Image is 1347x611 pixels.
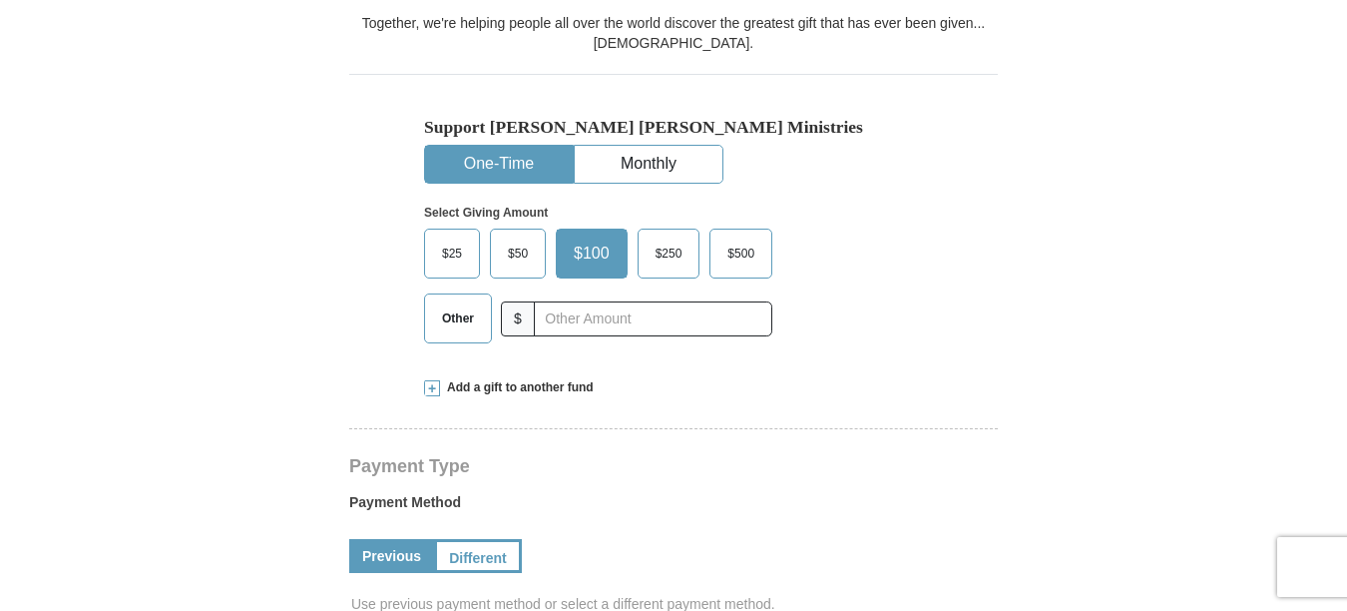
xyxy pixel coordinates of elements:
[349,492,998,522] label: Payment Method
[534,302,772,336] input: Other Amount
[424,117,923,138] h5: Support [PERSON_NAME] [PERSON_NAME] Ministries
[501,302,535,336] span: $
[440,379,594,396] span: Add a gift to another fund
[575,146,722,183] button: Monthly
[717,239,764,269] span: $500
[498,239,538,269] span: $50
[424,206,548,220] strong: Select Giving Amount
[349,539,434,573] a: Previous
[432,239,472,269] span: $25
[432,304,484,333] span: Other
[646,239,692,269] span: $250
[425,146,573,183] button: One-Time
[434,539,522,573] a: Different
[564,239,620,269] span: $100
[349,13,998,53] div: Together, we're helping people all over the world discover the greatest gift that has ever been g...
[349,458,998,474] h4: Payment Type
